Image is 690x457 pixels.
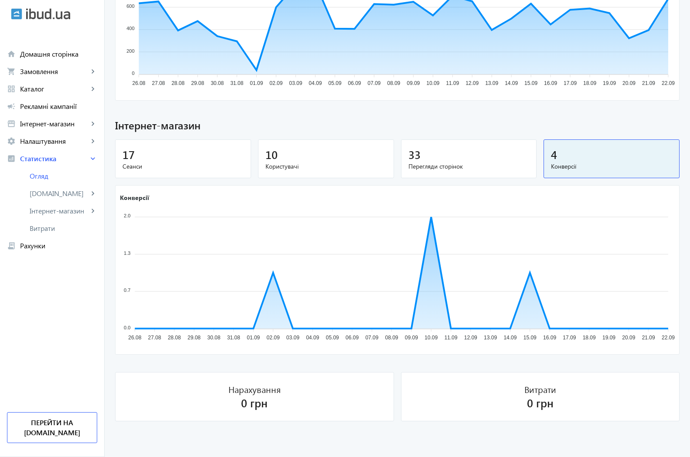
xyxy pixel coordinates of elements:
[20,241,97,250] span: Рахунки
[132,81,145,87] tspan: 26.08
[26,8,70,20] img: ibud_text.svg
[365,335,378,341] tspan: 07.09
[124,251,130,256] tspan: 1.3
[7,154,16,163] mat-icon: analytics
[7,241,16,250] mat-icon: receipt_long
[247,335,260,341] tspan: 01.09
[152,81,165,87] tspan: 27.08
[88,154,97,163] mat-icon: keyboard_arrow_right
[602,335,615,341] tspan: 19.09
[120,193,150,201] text: Конверсії
[228,383,281,395] div: Нарахування
[267,335,280,341] tspan: 02.09
[126,3,134,9] tspan: 600
[265,162,387,171] span: Користувачі
[328,81,341,87] tspan: 05.09
[168,335,181,341] tspan: 28.08
[124,325,130,330] tspan: 0.0
[241,395,268,410] div: 0 грн
[126,48,134,54] tspan: 200
[484,335,497,341] tspan: 13.09
[408,147,421,162] span: 33
[405,335,418,341] tspan: 09.09
[88,206,97,215] mat-icon: keyboard_arrow_right
[7,412,97,443] a: Перейти на [DOMAIN_NAME]
[207,335,221,341] tspan: 30.08
[7,102,16,111] mat-icon: campaign
[227,335,240,341] tspan: 31.08
[603,81,616,87] tspan: 19.09
[11,8,22,20] img: ibud.svg
[230,81,243,87] tspan: 31.08
[408,162,530,171] span: Перегляди сторінок
[326,335,339,341] tspan: 05.09
[88,67,97,76] mat-icon: keyboard_arrow_right
[524,81,537,87] tspan: 15.09
[387,81,400,87] tspan: 08.09
[20,50,97,58] span: Домашня сторінка
[7,67,16,76] mat-icon: shopping_cart
[485,81,498,87] tspan: 13.09
[7,50,16,58] mat-icon: home
[20,85,88,93] span: Каталог
[527,395,554,410] div: 0 грн
[425,335,438,341] tspan: 10.09
[88,189,97,198] mat-icon: keyboard_arrow_right
[564,81,577,87] tspan: 17.09
[583,81,596,87] tspan: 18.09
[543,335,556,341] tspan: 16.09
[115,118,680,133] span: Інтернет-магазин
[126,26,134,31] tspan: 400
[563,335,576,341] tspan: 17.09
[250,81,263,87] tspan: 01.09
[265,147,278,162] span: 10
[348,81,361,87] tspan: 06.09
[148,335,161,341] tspan: 27.08
[642,335,655,341] tspan: 21.09
[503,335,517,341] tspan: 14.09
[524,383,556,395] div: Витрати
[583,335,596,341] tspan: 18.09
[132,71,134,76] tspan: 0
[407,81,420,87] tspan: 09.09
[444,335,457,341] tspan: 11.09
[124,288,130,293] tspan: 0.7
[622,81,636,87] tspan: 20.09
[642,81,655,87] tspan: 21.09
[211,81,224,87] tspan: 30.08
[124,213,130,218] tspan: 2.0
[30,224,97,233] span: Витрати
[464,335,477,341] tspan: 12.09
[30,172,97,180] span: Огляд
[466,81,479,87] tspan: 12.09
[7,119,16,128] mat-icon: storefront
[30,189,88,198] span: [DOMAIN_NAME]
[7,137,16,146] mat-icon: settings
[306,335,319,341] tspan: 04.09
[122,147,135,162] span: 17
[88,85,97,93] mat-icon: keyboard_arrow_right
[20,102,97,111] span: Рекламні кампанії
[20,137,88,146] span: Налаштування
[7,85,16,93] mat-icon: grid_view
[128,335,141,341] tspan: 26.08
[662,335,675,341] tspan: 22.09
[20,154,88,163] span: Статистика
[446,81,459,87] tspan: 11.09
[551,162,672,171] span: Конверсії
[20,67,88,76] span: Замовлення
[171,81,184,87] tspan: 28.08
[346,335,359,341] tspan: 06.09
[662,81,675,87] tspan: 22.09
[289,81,302,87] tspan: 03.09
[187,335,201,341] tspan: 29.08
[622,335,635,341] tspan: 20.09
[88,137,97,146] mat-icon: keyboard_arrow_right
[88,119,97,128] mat-icon: keyboard_arrow_right
[122,162,244,171] span: Сеанси
[523,335,537,341] tspan: 15.09
[309,81,322,87] tspan: 04.09
[367,81,381,87] tspan: 07.09
[426,81,439,87] tspan: 10.09
[269,81,282,87] tspan: 02.09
